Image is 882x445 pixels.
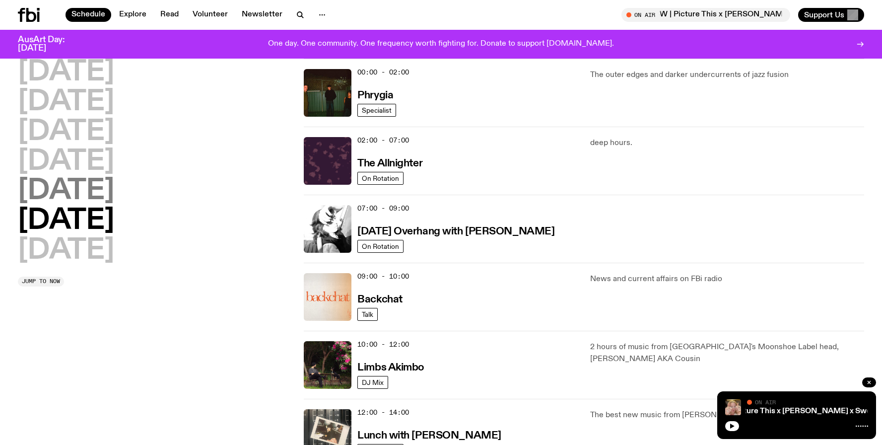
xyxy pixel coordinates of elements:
span: 09:00 - 10:00 [357,272,409,281]
button: [DATE] [18,118,114,146]
button: [DATE] [18,148,114,176]
span: Support Us [804,10,844,19]
a: [DATE] Overhang with [PERSON_NAME] [357,224,554,237]
button: On AirSPEED DATE SXSW | Picture This x [PERSON_NAME] x Sweet Boy Sonnet [621,8,790,22]
a: Newsletter [236,8,288,22]
a: DJ Mix [357,376,388,389]
a: The Allnighter [357,156,422,169]
a: Talk [357,308,378,321]
button: Support Us [798,8,864,22]
span: Talk [362,310,373,318]
button: [DATE] [18,88,114,116]
button: [DATE] [18,177,114,205]
h3: Limbs Akimbo [357,363,424,373]
p: The outer edges and darker undercurrents of jazz fusion [590,69,864,81]
a: Specialist [357,104,396,117]
span: On Air [755,399,776,405]
span: Jump to now [22,279,60,284]
a: On Rotation [357,172,404,185]
a: Read [154,8,185,22]
span: 12:00 - 14:00 [357,408,409,417]
h3: Lunch with [PERSON_NAME] [357,431,501,441]
img: A greeny-grainy film photo of Bela, John and Bindi at night. They are standing in a backyard on g... [304,69,351,117]
span: 10:00 - 12:00 [357,340,409,349]
h3: AusArt Day: [DATE] [18,36,81,53]
a: Explore [113,8,152,22]
button: Jump to now [18,277,64,287]
span: 07:00 - 09:00 [357,204,409,213]
button: [DATE] [18,207,114,235]
p: News and current affairs on FBi radio [590,273,864,285]
img: Jackson sits at an outdoor table, legs crossed and gazing at a black and brown dog also sitting a... [304,341,351,389]
span: Specialist [362,106,392,114]
span: On Rotation [362,174,399,182]
h3: Phrygia [357,90,393,101]
a: Limbs Akimbo [357,361,424,373]
h3: Backchat [357,295,402,305]
span: 00:00 - 02:00 [357,68,409,77]
span: DJ Mix [362,378,384,386]
img: An overexposed, black and white profile of Kate, shot from the side. She is covering her forehead... [304,205,351,253]
a: Schedule [66,8,111,22]
span: 02:00 - 07:00 [357,136,409,145]
h3: [DATE] Overhang with [PERSON_NAME] [357,226,554,237]
a: Lunch with [PERSON_NAME] [357,429,501,441]
p: 2 hours of music from [GEOGRAPHIC_DATA]'s Moonshoe Label head, [PERSON_NAME] AKA Cousin [590,341,864,365]
p: One day. One community. One frequency worth fighting for. Donate to support [DOMAIN_NAME]. [268,40,614,49]
a: Volunteer [187,8,234,22]
a: On Rotation [357,240,404,253]
a: Backchat [357,293,402,305]
span: On Rotation [362,242,399,250]
p: The best new music from [PERSON_NAME], aus + beyond! [590,409,864,421]
button: [DATE] [18,237,114,265]
h3: The Allnighter [357,158,422,169]
button: [DATE] [18,59,114,86]
a: Phrygia [357,88,393,101]
p: deep hours. [590,137,864,149]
